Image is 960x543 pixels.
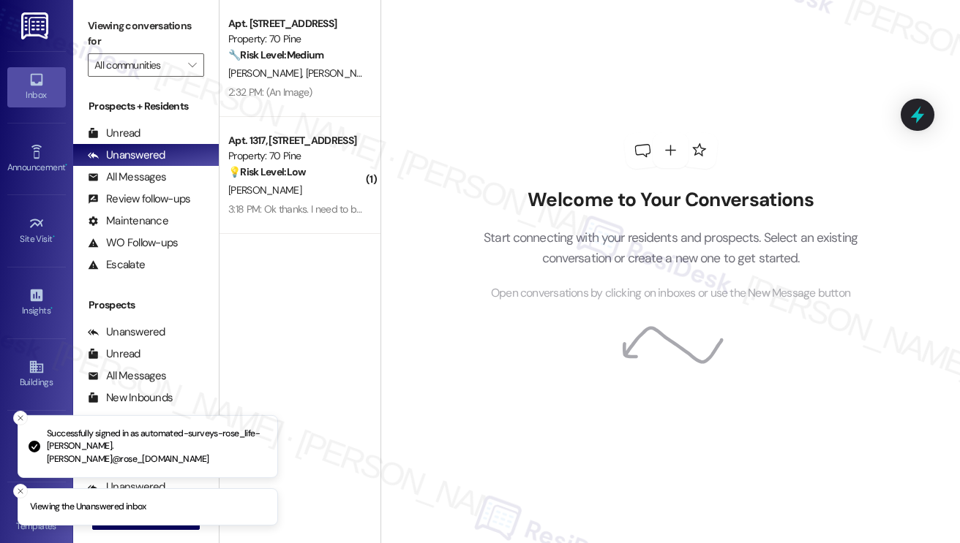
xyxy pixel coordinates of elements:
[21,12,51,39] img: ResiDesk Logo
[228,202,629,216] div: 3:18 PM: Ok thanks. I need to book it for a 9/24-9/28 so would like to take care of it asap. TYSM!
[88,191,190,207] div: Review follow-ups
[13,484,28,498] button: Close toast
[88,170,166,185] div: All Messages
[50,303,53,314] span: •
[88,368,166,384] div: All Messages
[47,427,266,466] p: Successfully signed in as automated-surveys-rose_life-[PERSON_NAME].[PERSON_NAME]@rose_[DOMAIN_NAME]
[53,232,55,242] span: •
[228,183,301,197] span: [PERSON_NAME]
[7,283,66,322] a: Insights •
[462,189,880,212] h2: Welcome to Your Conversations
[30,501,146,514] p: Viewing the Unanswered inbox
[7,427,66,466] a: Leads
[88,257,145,273] div: Escalate
[13,410,28,425] button: Close toast
[462,227,880,269] p: Start connecting with your residents and prospects. Select an existing conversation or create a n...
[88,324,165,340] div: Unanswered
[228,148,364,164] div: Property: 70 Pine
[306,67,379,80] span: [PERSON_NAME]
[228,48,323,61] strong: 🔧 Risk Level: Medium
[88,235,178,251] div: WO Follow-ups
[228,165,306,178] strong: 💡 Risk Level: Low
[94,53,181,77] input: All communities
[228,133,364,148] div: Apt. 1317, [STREET_ADDRESS]
[228,16,364,31] div: Apt. [STREET_ADDRESS]
[88,213,168,229] div: Maintenance
[88,148,165,163] div: Unanswered
[7,67,66,107] a: Inbox
[228,67,306,80] span: [PERSON_NAME]
[188,59,196,71] i: 
[88,346,140,362] div: Unread
[73,99,219,114] div: Prospects + Residents
[7,354,66,394] a: Buildings
[228,31,364,47] div: Property: 70 Pine
[7,498,66,538] a: Templates •
[65,160,67,170] span: •
[88,15,204,53] label: Viewing conversations for
[7,211,66,251] a: Site Visit •
[228,86,312,99] div: 2:32 PM: (An Image)
[73,297,219,313] div: Prospects
[88,126,140,141] div: Unread
[491,284,850,303] span: Open conversations by clicking on inboxes or use the New Message button
[88,390,173,406] div: New Inbounds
